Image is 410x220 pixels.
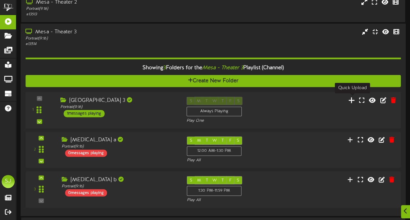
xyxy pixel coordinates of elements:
[26,12,176,17] div: # 13513
[197,138,201,143] span: M
[221,178,223,183] span: T
[25,41,176,47] div: # 13514
[229,138,232,143] span: F
[212,138,217,143] span: W
[26,6,176,12] div: Portrait ( 9:16 )
[202,65,243,71] i: Mesa - Theater 3
[187,197,271,203] div: Play All
[205,178,208,183] span: T
[187,158,271,163] div: Play All
[25,28,176,36] div: Mesa - Theater 3
[25,36,176,41] div: Portrait ( 9:16 )
[25,75,401,87] button: Create New Folder
[190,138,192,143] span: S
[187,107,242,117] div: Always Playing
[187,186,242,196] div: 1:30 PM - 11:59 PM
[205,138,208,143] span: T
[21,61,406,75] div: Showing Folders for the Playlist (Channel)
[62,184,177,189] div: Portrait ( 9:16 )
[237,138,239,143] span: S
[187,146,242,156] div: 12:00 AM - 1:30 PM
[187,118,271,123] div: Play One
[62,144,177,149] div: Portrait ( 9:16 )
[2,175,15,188] div: SJ
[221,138,223,143] span: T
[237,178,239,183] span: S
[197,178,201,183] span: M
[64,110,105,117] div: 1 messages playing
[212,178,217,183] span: W
[60,104,177,110] div: Portrait ( 9:16 )
[62,176,177,184] div: [MEDICAL_DATA] b
[60,97,177,104] div: [GEOGRAPHIC_DATA] 3
[190,178,192,183] span: S
[62,136,177,144] div: [MEDICAL_DATA] a
[65,149,107,157] div: 0 messages playing
[65,189,107,196] div: 0 messages playing
[163,65,166,71] span: 3
[229,178,232,183] span: F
